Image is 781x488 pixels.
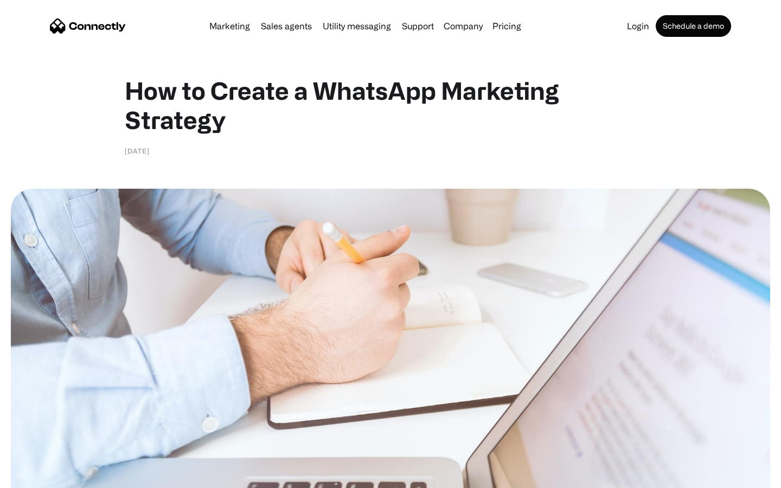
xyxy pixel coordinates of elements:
a: Marketing [205,22,254,30]
aside: Language selected: English [11,469,65,484]
a: Support [398,22,438,30]
ul: Language list [22,469,65,484]
a: Schedule a demo [656,15,731,37]
a: Login [623,22,654,30]
div: [DATE] [125,145,150,156]
a: Sales agents [257,22,316,30]
a: Utility messaging [318,22,395,30]
a: Pricing [488,22,526,30]
div: Company [444,18,483,34]
h1: How to Create a WhatsApp Marketing Strategy [125,76,656,134]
